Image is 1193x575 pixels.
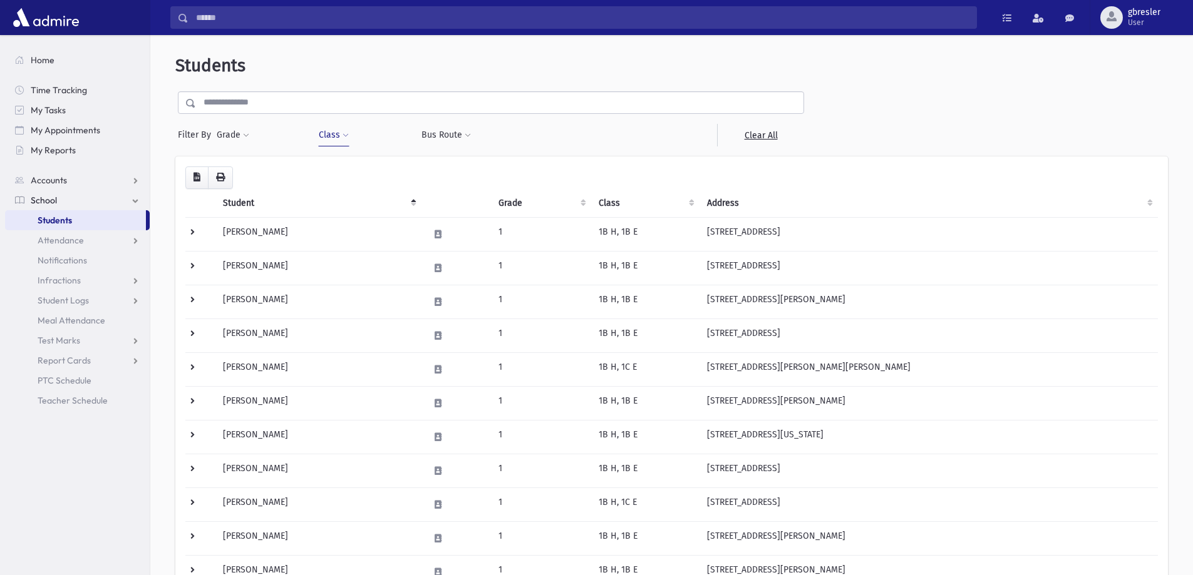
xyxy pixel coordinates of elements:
td: 1 [491,487,591,521]
td: 1B H, 1B E [591,285,700,318]
td: 1B H, 1C E [591,352,700,386]
a: Student Logs [5,290,150,310]
img: AdmirePro [10,5,82,30]
a: Attendance [5,230,150,250]
a: My Reports [5,140,150,160]
td: 1B H, 1C E [591,487,700,521]
td: 1 [491,318,591,352]
a: My Tasks [5,100,150,120]
span: gbresler [1128,8,1160,18]
span: Attendance [38,235,84,246]
td: [STREET_ADDRESS] [700,217,1158,251]
span: Report Cards [38,355,91,366]
a: School [5,190,150,210]
a: Test Marks [5,330,150,350]
span: Infractions [38,275,81,286]
span: Teacher Schedule [38,395,108,406]
td: 1B H, 1B E [591,420,700,454]
th: Address: activate to sort column ascending [700,189,1158,218]
button: Grade [216,124,250,146]
td: [PERSON_NAME] [215,386,421,420]
td: [STREET_ADDRESS] [700,318,1158,352]
span: My Tasks [31,104,66,116]
button: CSV [185,166,209,189]
td: [PERSON_NAME] [215,454,421,487]
span: Meal Attendance [38,315,105,326]
span: Filter By [178,128,216,141]
td: 1 [491,420,591,454]
span: Notifications [38,255,87,266]
span: Students [38,215,72,226]
td: [STREET_ADDRESS][PERSON_NAME] [700,521,1158,555]
span: Students [175,55,245,76]
span: PTC Schedule [38,375,91,386]
td: [PERSON_NAME] [215,420,421,454]
a: Infractions [5,270,150,290]
a: Teacher Schedule [5,390,150,410]
th: Class: activate to sort column ascending [591,189,700,218]
td: [STREET_ADDRESS] [700,454,1158,487]
td: 1 [491,251,591,285]
td: 1B H, 1B E [591,521,700,555]
td: [PERSON_NAME] [215,251,421,285]
td: 1 [491,521,591,555]
a: Accounts [5,170,150,190]
td: 1B H, 1B E [591,454,700,487]
a: Clear All [717,124,804,146]
td: [PERSON_NAME] [215,318,421,352]
a: Time Tracking [5,80,150,100]
td: [PERSON_NAME] [215,521,421,555]
td: [STREET_ADDRESS][PERSON_NAME] [700,285,1158,318]
td: [PERSON_NAME] [215,285,421,318]
span: Student Logs [38,295,89,306]
th: Grade: activate to sort column ascending [491,189,591,218]
td: 1B H, 1B E [591,251,700,285]
a: Students [5,210,146,230]
td: [STREET_ADDRESS][PERSON_NAME] [700,386,1158,420]
td: 1B H, 1B E [591,386,700,420]
button: Class [318,124,349,146]
td: 1 [491,285,591,318]
span: Home [31,54,54,66]
td: [PERSON_NAME] [215,352,421,386]
a: PTC Schedule [5,370,150,390]
td: [STREET_ADDRESS][US_STATE] [700,420,1158,454]
button: Print [208,166,233,189]
td: 1 [491,386,591,420]
a: Notifications [5,250,150,270]
td: 1B H, 1B E [591,217,700,251]
td: 1 [491,454,591,487]
span: Test Marks [38,335,80,346]
td: [STREET_ADDRESS] [700,251,1158,285]
span: User [1128,18,1160,28]
span: My Appointments [31,125,100,136]
a: Home [5,50,150,70]
span: My Reports [31,145,76,156]
td: [PERSON_NAME] [215,217,421,251]
span: Accounts [31,175,67,186]
td: [PERSON_NAME] [215,487,421,521]
td: 1 [491,352,591,386]
th: Student: activate to sort column descending [215,189,421,218]
td: [STREET_ADDRESS] [700,487,1158,521]
span: Time Tracking [31,84,87,96]
td: [STREET_ADDRESS][PERSON_NAME][PERSON_NAME] [700,352,1158,386]
a: My Appointments [5,120,150,140]
button: Bus Route [421,124,472,146]
a: Meal Attendance [5,310,150,330]
td: 1 [491,217,591,251]
a: Report Cards [5,350,150,370]
input: Search [189,6,976,29]
td: 1B H, 1B E [591,318,700,352]
span: School [31,195,57,206]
